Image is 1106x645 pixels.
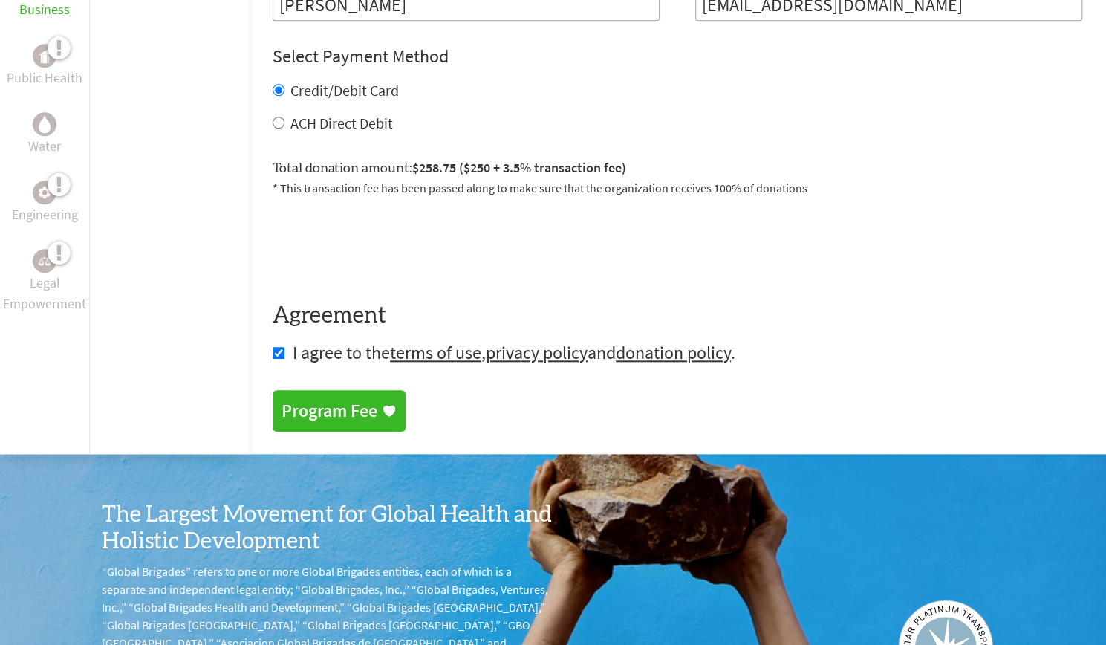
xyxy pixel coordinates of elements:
[290,114,393,132] label: ACH Direct Debit
[3,249,86,314] a: Legal EmpowermentLegal Empowerment
[390,341,481,364] a: terms of use
[616,341,731,364] a: donation policy
[273,179,1082,197] p: * This transaction fee has been passed along to make sure that the organization receives 100% of ...
[28,136,61,157] p: Water
[12,204,78,225] p: Engineering
[33,249,56,273] div: Legal Empowerment
[33,112,56,136] div: Water
[412,159,626,176] span: $258.75 ($250 + 3.5% transaction fee)
[273,215,498,273] iframe: reCAPTCHA
[7,68,82,88] p: Public Health
[12,181,78,225] a: EngineeringEngineering
[273,302,1082,329] h4: Agreement
[7,44,82,88] a: Public HealthPublic Health
[273,390,406,432] a: Program Fee
[290,81,399,100] label: Credit/Debit Card
[486,341,588,364] a: privacy policy
[28,112,61,157] a: WaterWater
[3,273,86,314] p: Legal Empowerment
[39,256,51,265] img: Legal Empowerment
[33,181,56,204] div: Engineering
[282,399,377,423] div: Program Fee
[273,158,626,179] label: Total donation amount:
[33,44,56,68] div: Public Health
[273,45,1082,68] h4: Select Payment Method
[39,187,51,198] img: Engineering
[39,48,51,63] img: Public Health
[102,502,553,555] h3: The Largest Movement for Global Health and Holistic Development
[39,115,51,132] img: Water
[293,341,735,364] span: I agree to the , and .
